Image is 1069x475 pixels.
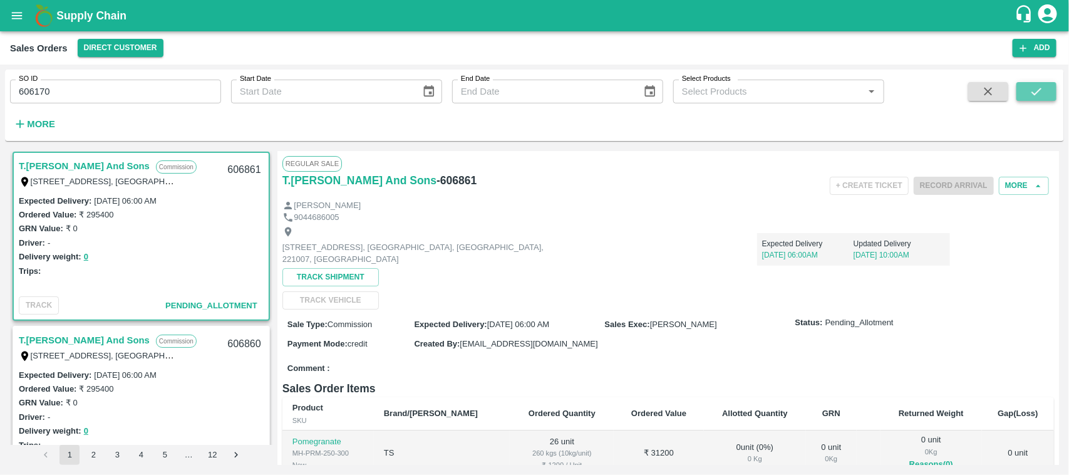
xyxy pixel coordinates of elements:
a: T.[PERSON_NAME] And Sons [19,158,150,174]
label: ₹ 0 [66,224,78,233]
button: Go to page 5 [155,445,175,465]
nav: pagination navigation [34,445,248,465]
div: customer-support [1015,4,1036,27]
span: Commission [328,320,373,329]
label: [DATE] 06:00 AM [94,370,156,380]
label: Delivery weight: [19,426,81,436]
label: - [48,238,50,248]
b: Gap(Loss) [998,409,1038,418]
p: [DATE] 10:00AM [854,249,945,261]
img: logo [31,3,56,28]
div: 606860 [220,330,268,359]
label: Ordered Value: [19,210,76,219]
b: Brand/[PERSON_NAME] [384,409,478,418]
div: SKU [292,415,364,426]
span: [DATE] 06:00 AM [487,320,549,329]
b: Ordered Value [631,409,686,418]
label: ₹ 295400 [79,210,113,219]
button: Select DC [78,39,163,57]
a: Supply Chain [56,7,1015,24]
p: Updated Delivery [854,238,945,249]
b: Returned Weight [899,409,964,418]
button: Add [1013,39,1056,57]
p: [DATE] 06:00AM [762,249,854,261]
input: Select Products [677,83,860,100]
label: Sale Type : [287,320,328,329]
label: [DATE] 06:00 AM [94,196,156,206]
button: More [10,113,58,135]
div: 0 unit ( 0 %) [714,442,796,465]
label: Payment Mode : [287,339,348,348]
div: 0 Kg [891,446,972,457]
span: Pending_Allotment [825,317,894,329]
b: Product [292,403,323,412]
label: Trips: [19,441,41,450]
label: Created By : [414,339,460,348]
p: [PERSON_NAME] [294,200,361,212]
button: Track Shipment [282,268,379,286]
label: End Date [461,74,490,84]
input: End Date [452,80,633,103]
label: Driver: [19,238,45,248]
div: account of current user [1036,3,1059,29]
button: Choose date [638,80,662,103]
label: GRN Value: [19,398,63,407]
label: Select Products [682,74,731,84]
div: 0 unit [816,442,847,465]
div: … [178,449,199,461]
p: Pomegranate [292,436,364,448]
p: [STREET_ADDRESS], [GEOGRAPHIC_DATA], [GEOGRAPHIC_DATA], 221007, [GEOGRAPHIC_DATA] [282,242,564,265]
label: Expected Delivery : [19,196,91,206]
div: MH-PRM-250-300 [292,447,364,459]
label: - [48,412,50,422]
button: Go to page 12 [202,445,222,465]
b: Allotted Quantity [722,409,788,418]
label: Sales Exec : [605,320,650,329]
div: New [292,459,364,471]
button: 0 [84,424,88,439]
p: Commission [156,335,197,348]
div: ₹ 1200 / Unit [520,459,604,471]
label: Expected Delivery : [19,370,91,380]
label: Expected Delivery : [414,320,487,329]
div: 0 unit [891,434,972,472]
button: Go to page 4 [131,445,151,465]
a: T.[PERSON_NAME] And Sons [19,332,150,348]
input: Start Date [231,80,412,103]
label: SO ID [19,74,38,84]
p: Expected Delivery [762,238,854,249]
p: 9044686005 [294,212,339,224]
b: GRN [822,409,840,418]
button: open drawer [3,1,31,30]
label: ₹ 0 [66,398,78,407]
button: Go to page 2 [83,445,103,465]
span: [PERSON_NAME] [650,320,717,329]
div: 260 kgs (10kg/unit) [520,447,604,459]
label: Trips: [19,266,41,276]
label: Status: [795,317,823,329]
span: credit [348,339,368,348]
button: Choose date [417,80,441,103]
label: Start Date [240,74,271,84]
label: [STREET_ADDRESS], [GEOGRAPHIC_DATA], [GEOGRAPHIC_DATA], 221007, [GEOGRAPHIC_DATA] [31,176,411,186]
span: Pending_Allotment [165,301,257,310]
div: Sales Orders [10,40,68,56]
p: Commission [156,160,197,174]
label: Ordered Value: [19,384,76,394]
input: Enter SO ID [10,80,221,103]
div: 0 Kg [816,453,847,464]
button: Open [864,83,880,100]
label: Driver: [19,412,45,422]
strong: More [27,119,55,129]
button: 0 [84,250,88,264]
button: Go to page 3 [107,445,127,465]
div: 0 Kg [714,453,796,464]
button: page 1 [59,445,80,465]
b: Ordered Quantity [529,409,596,418]
a: T.[PERSON_NAME] And Sons [282,172,436,189]
button: Reasons(0) [891,457,972,472]
b: Supply Chain [56,9,127,22]
h6: Sales Order Items [282,380,1054,397]
div: 606861 [220,155,268,185]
